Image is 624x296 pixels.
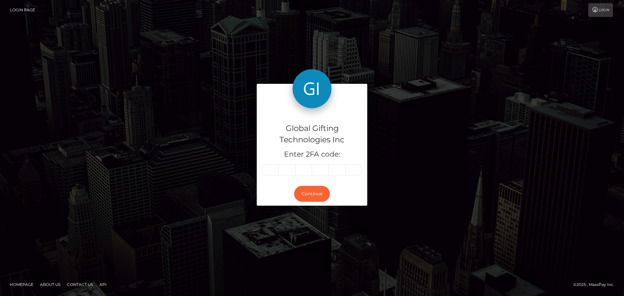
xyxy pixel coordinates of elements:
[292,69,331,108] img: Global Gifting Technologies Inc
[7,279,36,290] a: Homepage
[10,3,35,17] a: Login Page
[573,281,619,288] div: © 2025 , MassPay Inc.
[588,3,613,17] a: Login
[64,279,96,290] a: Contact Us
[294,186,330,202] button: Continue
[97,279,109,290] a: API
[262,149,362,160] h5: Enter 2FA code:
[37,279,63,290] a: About Us
[262,123,362,146] h4: Global Gifting Technologies Inc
